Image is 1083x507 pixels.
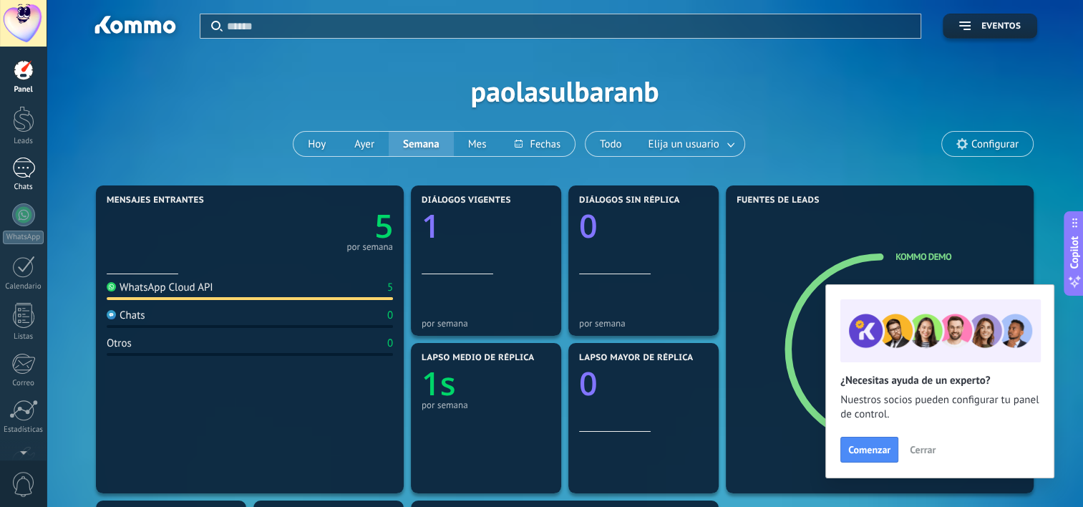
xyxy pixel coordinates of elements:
[389,132,454,156] button: Semana
[346,243,393,251] div: por semana
[3,425,44,435] div: Estadísticas
[107,281,213,294] div: WhatsApp Cloud API
[3,379,44,388] div: Correo
[422,195,511,206] span: Diálogos vigentes
[3,282,44,291] div: Calendario
[387,337,393,350] div: 0
[500,132,574,156] button: Fechas
[340,132,389,156] button: Ayer
[3,85,44,95] div: Panel
[454,132,501,156] button: Mes
[107,282,116,291] img: WhatsApp Cloud API
[387,281,393,294] div: 5
[895,251,951,263] a: Kommo Demo
[848,445,890,455] span: Comenzar
[422,204,440,248] text: 1
[374,204,393,248] text: 5
[903,439,942,460] button: Cerrar
[840,374,1039,387] h2: ¿Necesitas ayuda de un experto?
[943,14,1037,39] button: Eventos
[422,400,550,410] div: por semana
[579,318,708,329] div: por semana
[3,183,44,192] div: Chats
[422,318,550,329] div: por semana
[107,337,132,350] div: Otros
[107,310,116,319] img: Chats
[3,332,44,342] div: Listas
[646,135,722,154] span: Elija un usuario
[107,309,145,322] div: Chats
[107,195,204,206] span: Mensajes entrantes
[1067,236,1082,269] span: Copilot
[579,195,680,206] span: Diálogos sin réplica
[579,353,693,363] span: Lapso mayor de réplica
[387,309,393,322] div: 0
[3,231,44,244] div: WhatsApp
[737,195,820,206] span: Fuentes de leads
[293,132,340,156] button: Hoy
[3,137,44,146] div: Leads
[422,353,535,363] span: Lapso medio de réplica
[250,204,393,248] a: 5
[579,204,598,248] text: 0
[579,362,598,405] text: 0
[971,138,1019,150] span: Configurar
[422,362,456,405] text: 1s
[586,132,636,156] button: Todo
[840,437,898,463] button: Comenzar
[981,21,1021,32] span: Eventos
[840,393,1039,422] span: Nuestros socios pueden configurar tu panel de control.
[910,445,936,455] span: Cerrar
[636,132,744,156] button: Elija un usuario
